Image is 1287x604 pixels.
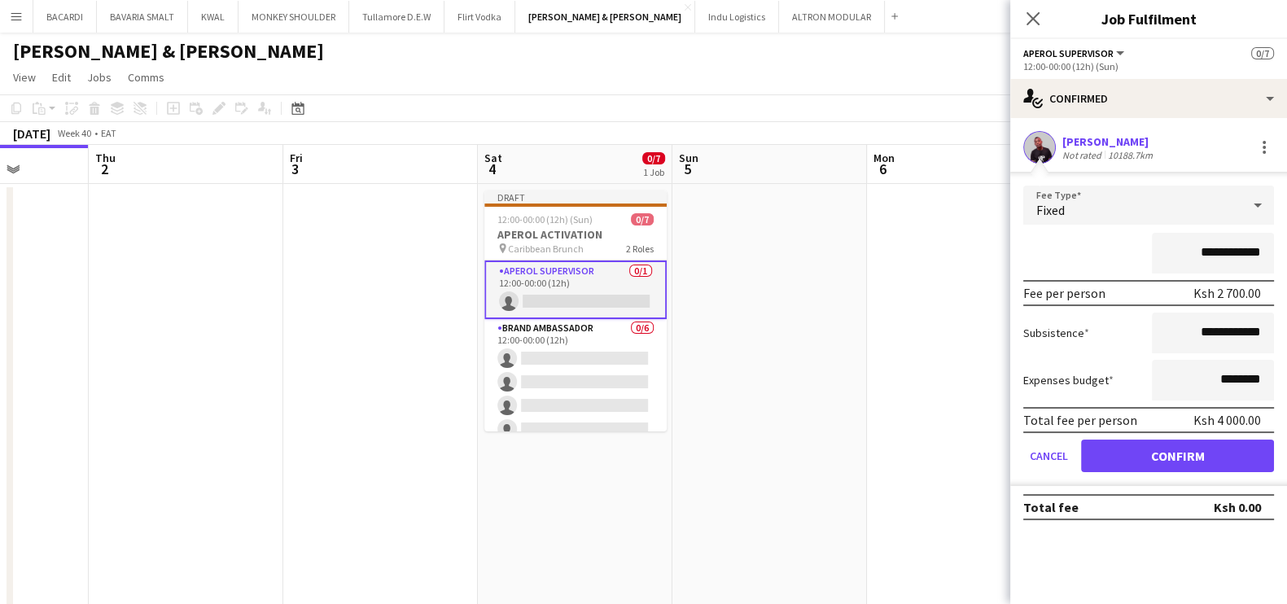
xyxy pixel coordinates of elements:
div: Total fee per person [1023,412,1137,428]
span: Sat [484,151,502,165]
div: Draft [484,190,667,204]
div: Not rated [1062,149,1105,161]
a: View [7,67,42,88]
h1: [PERSON_NAME] & [PERSON_NAME] [13,39,324,63]
button: KWAL [188,1,239,33]
span: Mon [873,151,895,165]
span: Jobs [87,70,112,85]
span: Fri [290,151,303,165]
app-job-card: Draft12:00-00:00 (12h) (Sun)0/7APEROL ACTIVATION Caribbean Brunch2 RolesAPEROL SUPERVISOR0/112:00... [484,190,667,431]
span: 12:00-00:00 (12h) (Sun) [497,213,593,225]
span: Comms [128,70,164,85]
label: Subsistence [1023,326,1089,340]
div: [PERSON_NAME] [1062,134,1156,149]
button: [PERSON_NAME] & [PERSON_NAME] [515,1,695,33]
app-card-role: APEROL SUPERVISOR0/112:00-00:00 (12h) [484,260,667,319]
div: Total fee [1023,499,1079,515]
div: Ksh 0.00 [1214,499,1261,515]
span: 0/7 [1251,47,1274,59]
button: APEROL SUPERVISOR [1023,47,1127,59]
button: BACARDI [33,1,97,33]
div: 10188.7km [1105,149,1156,161]
span: 2 Roles [626,243,654,255]
div: Ksh 4 000.00 [1193,412,1261,428]
h3: Job Fulfilment [1010,8,1287,29]
span: 2 [93,160,116,178]
h3: APEROL ACTIVATION [484,227,667,242]
div: EAT [101,127,116,139]
span: Week 40 [54,127,94,139]
app-card-role: Brand Ambassador0/612:00-00:00 (12h) [484,319,667,492]
span: Caribbean Brunch [508,243,584,255]
div: 12:00-00:00 (12h) (Sun) [1023,60,1274,72]
span: Edit [52,70,71,85]
div: Ksh 2 700.00 [1193,285,1261,301]
button: BAVARIA SMALT [97,1,188,33]
a: Edit [46,67,77,88]
span: 0/7 [642,152,665,164]
span: Sun [679,151,698,165]
span: 0/7 [631,213,654,225]
div: Confirmed [1010,79,1287,118]
span: Thu [95,151,116,165]
span: APEROL SUPERVISOR [1023,47,1114,59]
a: Jobs [81,67,118,88]
div: Fee per person [1023,285,1105,301]
button: MONKEY SHOULDER [239,1,349,33]
button: Indu Logistics [695,1,779,33]
div: [DATE] [13,125,50,142]
span: View [13,70,36,85]
button: ALTRON MODULAR [779,1,885,33]
button: Confirm [1081,440,1274,472]
button: Cancel [1023,440,1075,472]
span: 5 [676,160,698,178]
span: 6 [871,160,895,178]
span: 4 [482,160,502,178]
button: Tullamore D.E.W [349,1,444,33]
div: 1 Job [643,166,664,178]
span: 3 [287,160,303,178]
button: Flirt Vodka [444,1,515,33]
a: Comms [121,67,171,88]
label: Expenses budget [1023,373,1114,387]
span: Fixed [1036,202,1065,218]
